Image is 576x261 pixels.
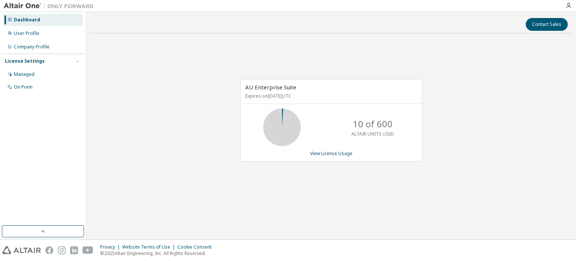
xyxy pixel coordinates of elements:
[4,2,97,10] img: Altair One
[58,246,66,254] img: instagram.svg
[353,118,393,130] p: 10 of 600
[70,246,78,254] img: linkedin.svg
[100,244,122,250] div: Privacy
[526,18,568,31] button: Contact Sales
[14,30,39,36] div: User Profile
[14,71,34,77] div: Managed
[5,58,45,64] div: License Settings
[45,246,53,254] img: facebook.svg
[100,250,216,256] p: © 2025 Altair Engineering, Inc. All Rights Reserved.
[351,131,394,137] p: ALTAIR UNITS USED
[14,44,49,50] div: Company Profile
[2,246,41,254] img: altair_logo.svg
[122,244,177,250] div: Website Terms of Use
[245,83,296,91] span: AU Enterprise Suite
[82,246,93,254] img: youtube.svg
[14,84,33,90] div: On Prem
[177,244,216,250] div: Cookie Consent
[310,150,352,157] a: View License Usage
[245,93,415,99] p: Expires on [DATE] UTC
[14,17,40,23] div: Dashboard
